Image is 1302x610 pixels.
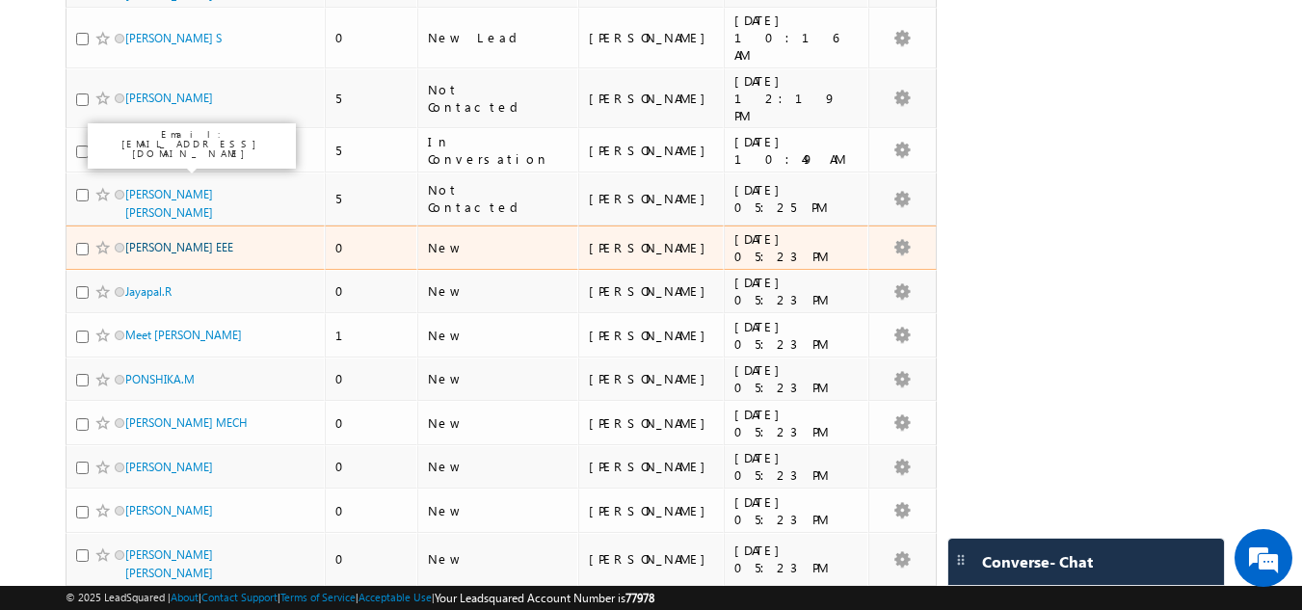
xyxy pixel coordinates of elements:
div: [PERSON_NAME] [589,327,715,344]
div: [DATE] 10:16 AM [734,12,860,64]
textarea: Type your message and hit 'Enter' [25,178,352,457]
a: [PERSON_NAME] EEE [125,240,233,254]
div: 5 [335,190,409,207]
img: d_60004797649_company_0_60004797649 [33,101,81,126]
div: [DATE] 05:23 PM [734,542,860,576]
a: Jayapal.R [125,284,172,299]
div: New [428,370,570,387]
div: [DATE] 05:23 PM [734,274,860,308]
a: [PERSON_NAME] MECH [125,415,248,430]
a: PONSHIKA.M [125,372,195,386]
div: [PERSON_NAME] [589,29,715,46]
div: Not Contacted [428,81,570,116]
div: 1 [335,327,409,344]
div: Not Contacted [428,181,570,216]
div: [PERSON_NAME] [589,458,715,475]
div: 0 [335,414,409,432]
a: Contact Support [201,591,278,603]
div: [DATE] 05:23 PM [734,406,860,440]
div: [DATE] 05:25 PM [734,181,860,216]
div: Minimize live chat window [316,10,362,56]
div: [PERSON_NAME] [589,90,715,107]
span: © 2025 LeadSquared | | | | | [66,589,654,607]
div: New [428,282,570,300]
div: [PERSON_NAME] [589,142,715,159]
div: New [428,458,570,475]
span: Converse - Chat [982,553,1093,570]
div: [PERSON_NAME] [589,370,715,387]
div: 0 [335,370,409,387]
div: 5 [335,142,409,159]
div: [DATE] 05:23 PM [734,318,860,353]
div: 0 [335,29,409,46]
a: [PERSON_NAME] [PERSON_NAME] [125,547,213,580]
p: Email: [EMAIL_ADDRESS][DOMAIN_NAME] [95,129,288,158]
div: In Conversation [428,133,570,168]
div: Chat with us now [100,101,324,126]
div: New [428,550,570,568]
div: New [428,502,570,519]
a: Terms of Service [280,591,356,603]
div: [DATE] 05:23 PM [734,493,860,528]
a: Meet [PERSON_NAME] [125,328,242,342]
div: 0 [335,458,409,475]
div: 0 [335,282,409,300]
a: [PERSON_NAME] [PERSON_NAME] [125,187,213,220]
div: New [428,414,570,432]
a: About [171,591,199,603]
a: [PERSON_NAME] [125,503,213,517]
div: [PERSON_NAME] [589,282,715,300]
a: [PERSON_NAME] [125,460,213,474]
a: [PERSON_NAME] S [125,31,222,45]
div: [PERSON_NAME] [589,190,715,207]
div: [DATE] 05:23 PM [734,230,860,265]
div: 0 [335,239,409,256]
div: [DATE] 10:49 AM [734,133,860,168]
div: New Lead [428,29,570,46]
div: [PERSON_NAME] [589,414,715,432]
a: [PERSON_NAME] [125,91,213,105]
span: Your Leadsquared Account Number is [435,591,654,605]
div: 5 [335,90,409,107]
div: [PERSON_NAME] [589,550,715,568]
div: New [428,327,570,344]
div: 0 [335,550,409,568]
div: 0 [335,502,409,519]
div: [DATE] 05:23 PM [734,361,860,396]
div: [DATE] 12:19 PM [734,72,860,124]
img: carter-drag [953,552,969,568]
a: Acceptable Use [359,591,432,603]
div: [PERSON_NAME] [589,502,715,519]
div: New [428,239,570,256]
div: [DATE] 05:23 PM [734,449,860,484]
div: [PERSON_NAME] [589,239,715,256]
em: Start Chat [262,473,350,499]
span: 77978 [625,591,654,605]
